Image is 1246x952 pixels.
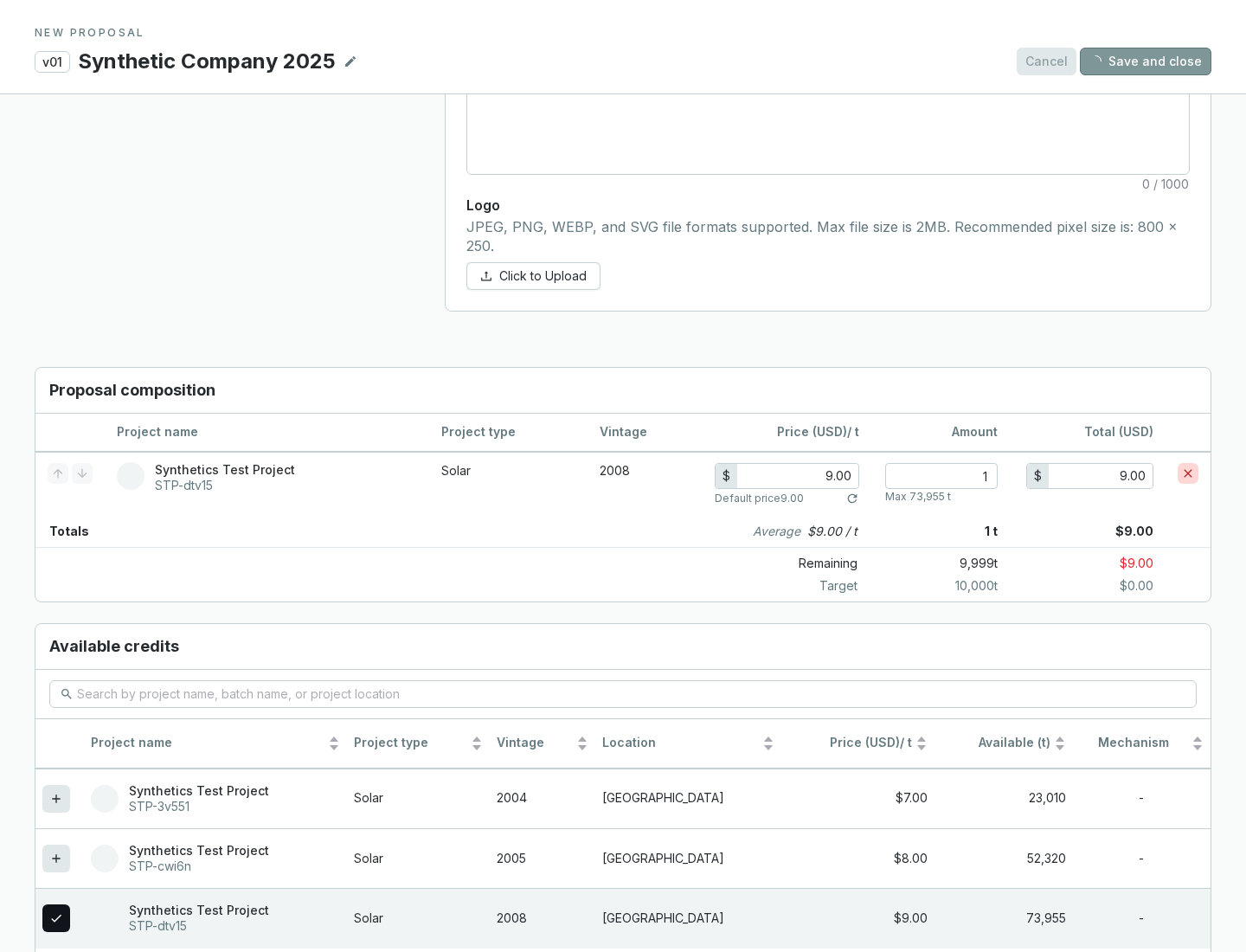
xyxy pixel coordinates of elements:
[497,735,573,751] span: Vintage
[788,910,928,927] div: $9.00
[1073,769,1211,828] td: -
[588,414,703,452] th: Vintage
[155,478,295,493] p: STP-dtv15
[490,719,595,769] th: Vintage
[998,551,1211,576] p: $9.00
[602,735,759,751] span: Location
[35,516,89,547] p: Totals
[753,523,800,540] i: Average
[788,735,912,751] span: / t
[1017,48,1076,75] button: Cancel
[490,769,595,828] td: 2004
[129,799,269,814] p: STP-3v551
[347,719,489,769] th: Project type
[777,424,847,439] span: Price (USD)
[466,196,1190,215] p: Logo
[466,262,601,290] button: Click to Upload
[602,790,774,807] p: [GEOGRAPHIC_DATA]
[1080,48,1211,75] button: Save and close
[429,414,588,452] th: Project type
[941,735,1050,751] span: Available (t)
[1073,828,1211,888] td: -
[885,490,951,504] p: Max 73,955 t
[807,523,857,540] p: $9.00 / t
[788,851,928,867] div: $8.00
[871,577,998,595] p: 10,000 t
[716,577,871,595] p: Target
[1073,888,1211,948] td: -
[35,51,70,73] p: v01
[105,414,429,452] th: Project name
[588,452,703,516] td: 2008
[490,888,595,948] td: 2008
[716,464,737,488] div: $
[595,719,781,769] th: Location
[871,551,998,576] p: 9,999 t
[84,719,347,769] th: Project name
[129,843,269,859] p: Synthetics Test Project
[871,414,1010,452] th: Amount
[490,828,595,888] td: 2005
[1089,55,1101,68] span: loading
[1027,464,1049,488] div: $
[602,910,774,927] p: [GEOGRAPHIC_DATA]
[429,452,588,516] td: Solar
[703,414,871,452] th: / t
[934,769,1073,828] td: 23,010
[129,859,269,874] p: STP-cwi6n
[347,828,489,888] td: Solar
[1108,53,1202,70] span: Save and close
[35,368,1211,414] h3: Proposal composition
[129,903,269,918] p: Synthetics Test Project
[830,735,900,749] span: Price (USD)
[715,492,804,505] p: Default price 9.00
[354,735,466,751] span: Project type
[129,783,269,799] p: Synthetics Test Project
[716,551,871,576] p: Remaining
[35,624,1211,670] h3: Available credits
[155,462,295,478] p: Synthetics Test Project
[934,888,1073,948] td: 73,955
[91,735,324,751] span: Project name
[77,685,1171,704] input: Search by project name, batch name, or project location
[35,26,1211,40] p: NEW PROPOSAL
[871,516,998,547] p: 1 t
[480,270,492,282] span: upload
[347,888,489,948] td: Solar
[347,769,489,828] td: Solar
[466,218,1190,255] p: JPEG, PNG, WEBP, and SVG file formats supported. Max file size is 2MB. Recommended pixel size is:...
[602,851,774,867] p: [GEOGRAPHIC_DATA]
[934,828,1073,888] td: 52,320
[1084,424,1153,439] span: Total (USD)
[998,577,1211,595] p: $0.00
[998,516,1211,547] p: $9.00
[129,918,269,934] p: STP-dtv15
[788,790,928,807] div: $7.00
[499,267,587,285] span: Click to Upload
[77,47,337,76] p: Synthetic Company 2025
[1080,735,1188,751] span: Mechanism
[1073,719,1211,769] th: Mechanism
[934,719,1073,769] th: Available (t)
